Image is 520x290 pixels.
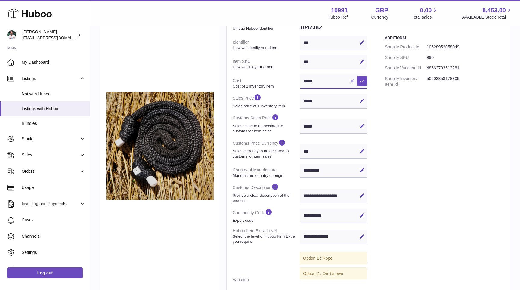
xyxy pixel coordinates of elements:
[482,6,506,14] span: 8,453.00
[22,35,88,40] span: [EMAIL_ADDRESS][DOMAIN_NAME]
[233,148,298,159] strong: Sales currency to be declared to customs for item sales
[22,29,76,41] div: [PERSON_NAME]
[427,42,504,52] dd: 10528952058049
[233,84,298,89] strong: Cost of 1 inventory item
[106,92,214,200] img: Untitleddesign_1.png
[427,63,504,73] dd: 48563703513281
[385,35,504,40] h3: Additional
[412,6,438,20] a: 0.00 Total sales
[371,14,388,20] div: Currency
[233,173,298,178] strong: Manufacture country of origin
[233,45,298,51] strong: How we identify your item
[427,52,504,63] dd: 990
[233,103,298,109] strong: Sales price of 1 inventory item
[300,21,367,34] dd: 1042382
[233,26,298,31] strong: Unique Huboo identifier
[427,73,504,90] dd: 50603353178305
[328,14,348,20] div: Huboo Ref
[233,136,300,161] dt: Customs Price Currency
[385,63,427,73] dt: Shopify Variation Id
[233,218,298,223] strong: Export code
[22,152,79,158] span: Sales
[22,168,79,174] span: Orders
[385,73,427,90] dt: Shopify Inventory Item Id
[22,250,85,255] span: Settings
[22,136,79,142] span: Stock
[22,60,85,65] span: My Dashboard
[22,121,85,126] span: Bundles
[462,6,513,20] a: 8,453.00 AVAILABLE Stock Total
[22,91,85,97] span: Not with Huboo
[233,111,300,136] dt: Customs Sales Price
[233,56,300,72] dt: Item SKU
[22,233,85,239] span: Channels
[22,201,79,207] span: Invoicing and Payments
[233,206,300,226] dt: Commodity Code
[22,217,85,223] span: Cases
[22,106,85,112] span: Listings with Huboo
[233,64,298,70] strong: How we link your orders
[300,252,367,264] div: Option 1 : Rope
[385,52,427,63] dt: Shopify SKU
[233,234,298,244] strong: Select the level of Huboo Item Extra you require
[375,6,388,14] strong: GBP
[7,30,16,39] img: timshieff@gmail.com
[233,226,300,247] dt: Huboo Item Extra Level
[233,275,300,285] dt: Variation
[7,267,83,278] a: Log out
[412,14,438,20] span: Total sales
[385,42,427,52] dt: Shopify Product Id
[233,76,300,91] dt: Cost
[300,267,367,280] div: Option 2 : On it's own
[233,180,300,205] dt: Customs Description
[462,14,513,20] span: AVAILABLE Stock Total
[420,6,432,14] span: 0.00
[233,37,300,53] dt: Identifier
[22,76,79,82] span: Listings
[233,193,298,203] strong: Provide a clear description of the product
[22,185,85,190] span: Usage
[233,91,300,111] dt: Sales Price
[233,165,300,180] dt: Country of Manufacture
[331,6,348,14] strong: 10991
[233,123,298,134] strong: Sales value to be declared to customs for item sales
